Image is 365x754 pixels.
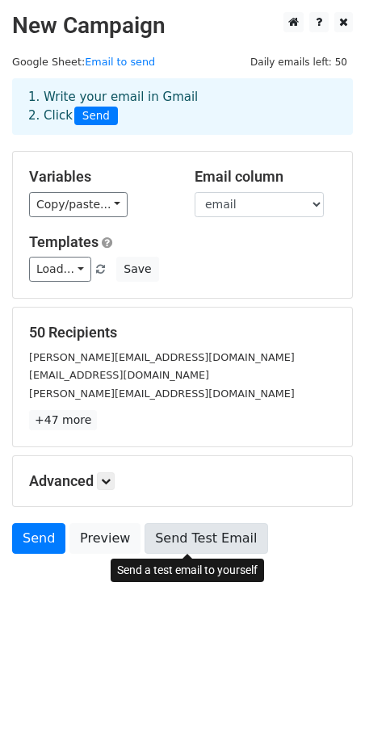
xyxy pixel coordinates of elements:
div: 1. Write your email in Gmail 2. Click [16,88,349,125]
h5: Email column [195,168,336,186]
span: Daily emails left: 50 [245,53,353,71]
a: +47 more [29,410,97,430]
a: Preview [69,523,141,554]
a: Daily emails left: 50 [245,56,353,68]
iframe: Chat Widget [284,677,365,754]
a: Templates [29,233,99,250]
a: Email to send [85,56,155,68]
a: Send Test Email [145,523,267,554]
button: Save [116,257,158,282]
h5: Advanced [29,472,336,490]
small: [PERSON_NAME][EMAIL_ADDRESS][DOMAIN_NAME] [29,351,295,363]
span: Send [74,107,118,126]
a: Send [12,523,65,554]
a: Copy/paste... [29,192,128,217]
small: [EMAIL_ADDRESS][DOMAIN_NAME] [29,369,209,381]
div: Send a test email to yourself [111,559,264,582]
small: [PERSON_NAME][EMAIL_ADDRESS][DOMAIN_NAME] [29,387,295,400]
h2: New Campaign [12,12,353,40]
small: Google Sheet: [12,56,155,68]
h5: 50 Recipients [29,324,336,341]
a: Load... [29,257,91,282]
h5: Variables [29,168,170,186]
